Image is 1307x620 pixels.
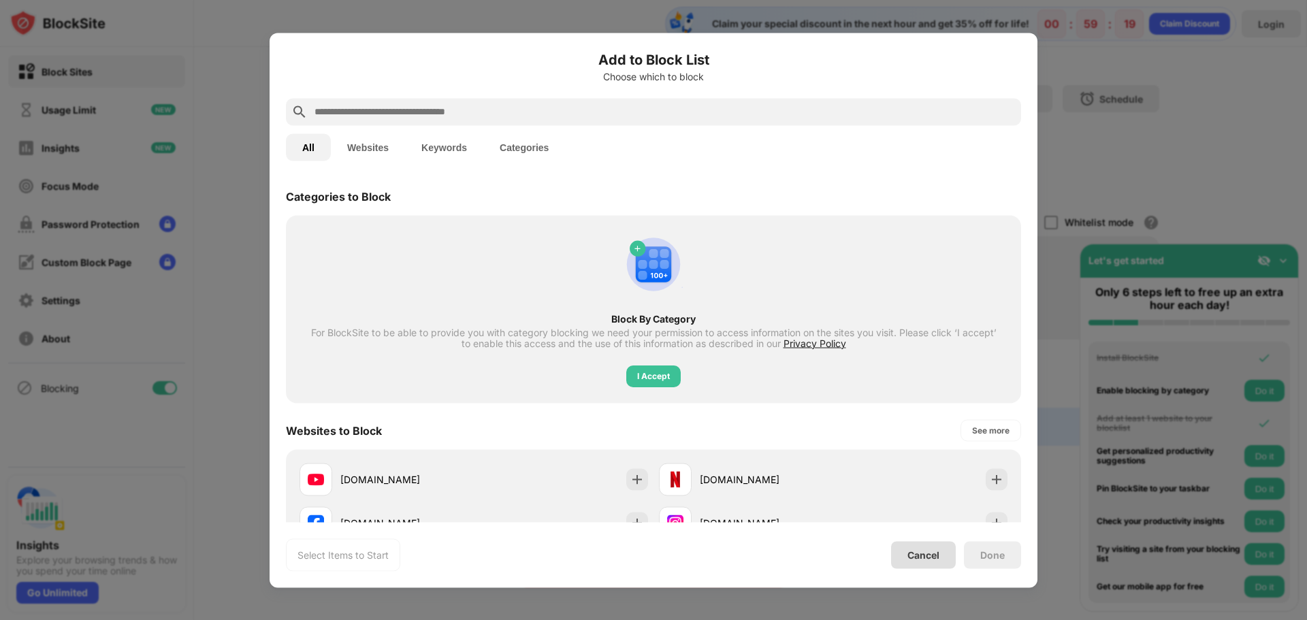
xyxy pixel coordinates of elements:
div: Websites to Block [286,423,382,437]
div: Categories to Block [286,189,391,203]
h6: Add to Block List [286,49,1021,69]
img: favicons [308,515,324,531]
div: Block By Category [310,313,997,324]
img: favicons [308,471,324,487]
div: Select Items to Start [297,548,389,561]
span: Privacy Policy [784,337,846,348]
button: Websites [331,133,405,161]
div: I Accept [637,369,670,382]
img: search.svg [291,103,308,120]
button: Keywords [405,133,483,161]
button: All [286,133,331,161]
div: Done [980,549,1005,560]
div: [DOMAIN_NAME] [340,472,474,487]
div: See more [972,423,1010,437]
div: [DOMAIN_NAME] [700,472,833,487]
img: category-add.svg [621,231,686,297]
div: For BlockSite to be able to provide you with category blocking we need your permission to access ... [310,327,997,348]
div: [DOMAIN_NAME] [700,516,833,530]
img: favicons [667,471,683,487]
div: Cancel [907,549,939,561]
img: favicons [667,515,683,531]
div: Choose which to block [286,71,1021,82]
div: [DOMAIN_NAME] [340,516,474,530]
button: Categories [483,133,565,161]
